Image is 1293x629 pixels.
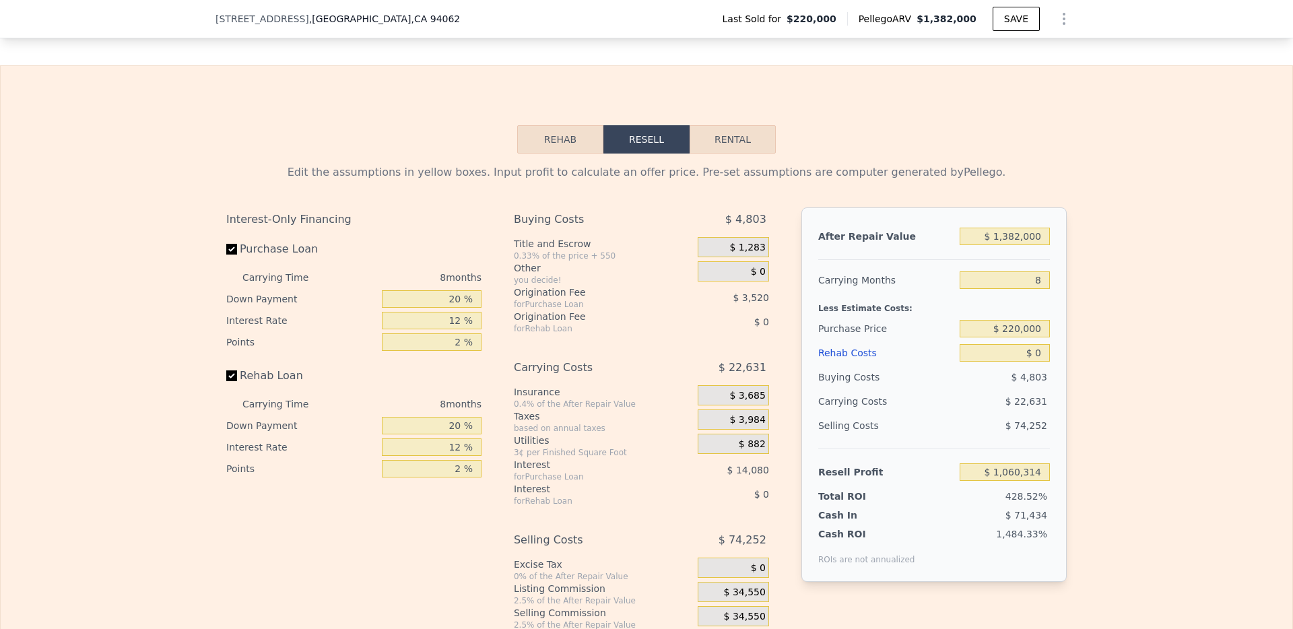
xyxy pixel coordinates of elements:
[514,558,692,571] div: Excise Tax
[729,414,765,426] span: $ 3,984
[514,275,692,286] div: you decide!
[514,582,692,595] div: Listing Commission
[754,489,769,500] span: $ 0
[514,356,664,380] div: Carrying Costs
[226,370,237,381] input: Rehab Loan
[723,12,787,26] span: Last Sold for
[335,267,482,288] div: 8 months
[724,611,766,623] span: $ 34,550
[1051,5,1077,32] button: Show Options
[514,595,692,606] div: 2.5% of the After Repair Value
[514,310,664,323] div: Origination Fee
[514,399,692,409] div: 0.4% of the After Repair Value
[226,310,376,331] div: Interest Rate
[514,251,692,261] div: 0.33% of the price + 550
[993,7,1040,31] button: SAVE
[754,317,769,327] span: $ 0
[859,12,917,26] span: Pellego ARV
[514,434,692,447] div: Utilities
[226,331,376,353] div: Points
[739,438,766,451] span: $ 882
[729,242,765,254] span: $ 1,283
[724,587,766,599] span: $ 34,550
[818,292,1050,317] div: Less Estimate Costs:
[226,288,376,310] div: Down Payment
[690,125,776,154] button: Rental
[719,528,766,552] span: $ 74,252
[996,529,1047,539] span: 1,484.33%
[514,237,692,251] div: Title and Escrow
[514,447,692,458] div: 3¢ per Finished Square Foot
[787,12,836,26] span: $220,000
[818,527,915,541] div: Cash ROI
[751,266,766,278] span: $ 0
[514,458,664,471] div: Interest
[1012,372,1047,383] span: $ 4,803
[514,261,692,275] div: Other
[818,508,902,522] div: Cash In
[514,299,664,310] div: for Purchase Loan
[818,413,954,438] div: Selling Costs
[514,496,664,506] div: for Rehab Loan
[818,341,954,365] div: Rehab Costs
[818,490,902,503] div: Total ROI
[514,207,664,232] div: Buying Costs
[727,465,769,475] span: $ 14,080
[514,571,692,582] div: 0% of the After Repair Value
[751,562,766,574] span: $ 0
[818,460,954,484] div: Resell Profit
[514,482,664,496] div: Interest
[917,13,976,24] span: $1,382,000
[818,365,954,389] div: Buying Costs
[514,385,692,399] div: Insurance
[242,393,330,415] div: Carrying Time
[226,364,376,388] label: Rehab Loan
[733,292,768,303] span: $ 3,520
[514,606,692,620] div: Selling Commission
[1005,491,1047,502] span: 428.52%
[818,541,915,565] div: ROIs are not annualized
[411,13,460,24] span: , CA 94062
[818,389,902,413] div: Carrying Costs
[818,268,954,292] div: Carrying Months
[719,356,766,380] span: $ 22,631
[226,164,1067,180] div: Edit the assumptions in yellow boxes. Input profit to calculate an offer price. Pre-set assumptio...
[514,286,664,299] div: Origination Fee
[226,458,376,479] div: Points
[215,12,309,26] span: [STREET_ADDRESS]
[514,471,664,482] div: for Purchase Loan
[335,393,482,415] div: 8 months
[517,125,603,154] button: Rehab
[226,244,237,255] input: Purchase Loan
[729,390,765,402] span: $ 3,685
[514,528,664,552] div: Selling Costs
[1005,510,1047,521] span: $ 71,434
[1005,396,1047,407] span: $ 22,631
[514,409,692,423] div: Taxes
[226,415,376,436] div: Down Payment
[818,224,954,249] div: After Repair Value
[818,317,954,341] div: Purchase Price
[514,423,692,434] div: based on annual taxes
[603,125,690,154] button: Resell
[226,237,376,261] label: Purchase Loan
[514,323,664,334] div: for Rehab Loan
[1005,420,1047,431] span: $ 74,252
[226,207,482,232] div: Interest-Only Financing
[725,207,766,232] span: $ 4,803
[226,436,376,458] div: Interest Rate
[309,12,460,26] span: , [GEOGRAPHIC_DATA]
[242,267,330,288] div: Carrying Time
